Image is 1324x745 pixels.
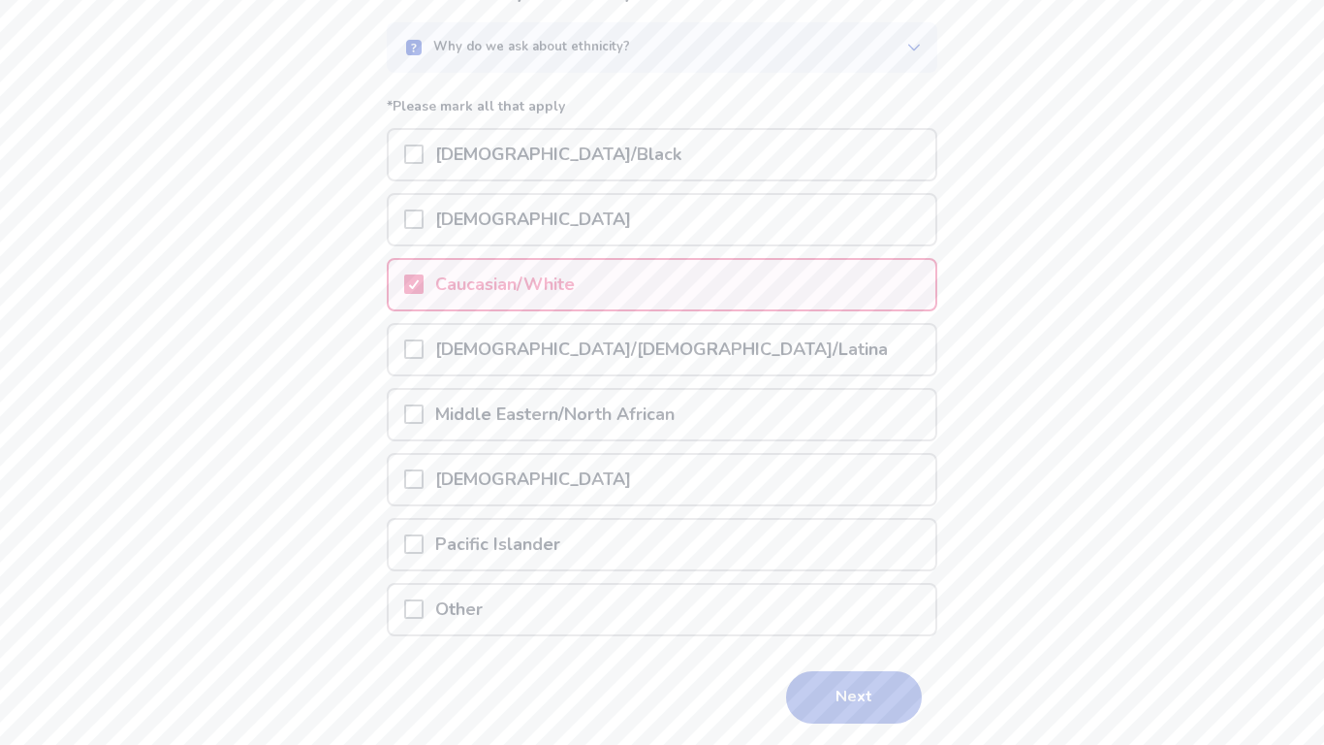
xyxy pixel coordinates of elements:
p: Why do we ask about ethnicity? [433,38,630,57]
p: Caucasian/White [424,260,586,309]
p: [DEMOGRAPHIC_DATA] [424,195,643,244]
p: *Please mark all that apply [387,96,937,128]
p: [DEMOGRAPHIC_DATA] [424,455,643,504]
p: Other [424,585,494,634]
p: Middle Eastern/North African [424,390,686,439]
p: [DEMOGRAPHIC_DATA]/[DEMOGRAPHIC_DATA]/Latina [424,325,899,374]
p: [DEMOGRAPHIC_DATA]/Black [424,130,693,179]
p: Pacific Islander [424,520,572,569]
button: Next [786,671,922,724]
